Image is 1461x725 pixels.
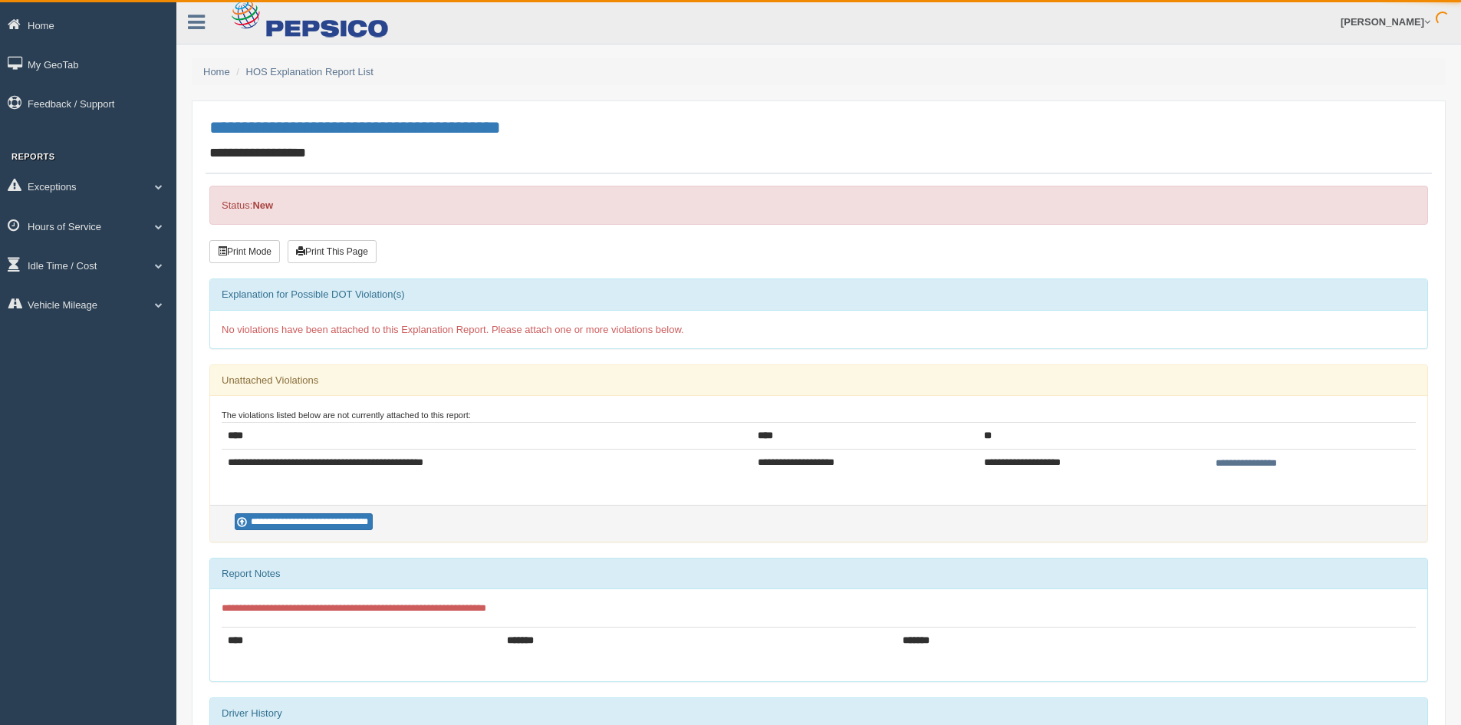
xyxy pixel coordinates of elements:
button: Print Mode [209,240,280,263]
div: Explanation for Possible DOT Violation(s) [210,279,1427,310]
div: Unattached Violations [210,365,1427,396]
button: Print This Page [288,240,377,263]
strong: New [252,199,273,211]
div: Status: [209,186,1428,225]
small: The violations listed below are not currently attached to this report: [222,410,471,420]
div: Report Notes [210,559,1427,589]
a: Home [203,66,230,77]
a: HOS Explanation Report List [246,66,373,77]
span: No violations have been attached to this Explanation Report. Please attach one or more violations... [222,324,684,335]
